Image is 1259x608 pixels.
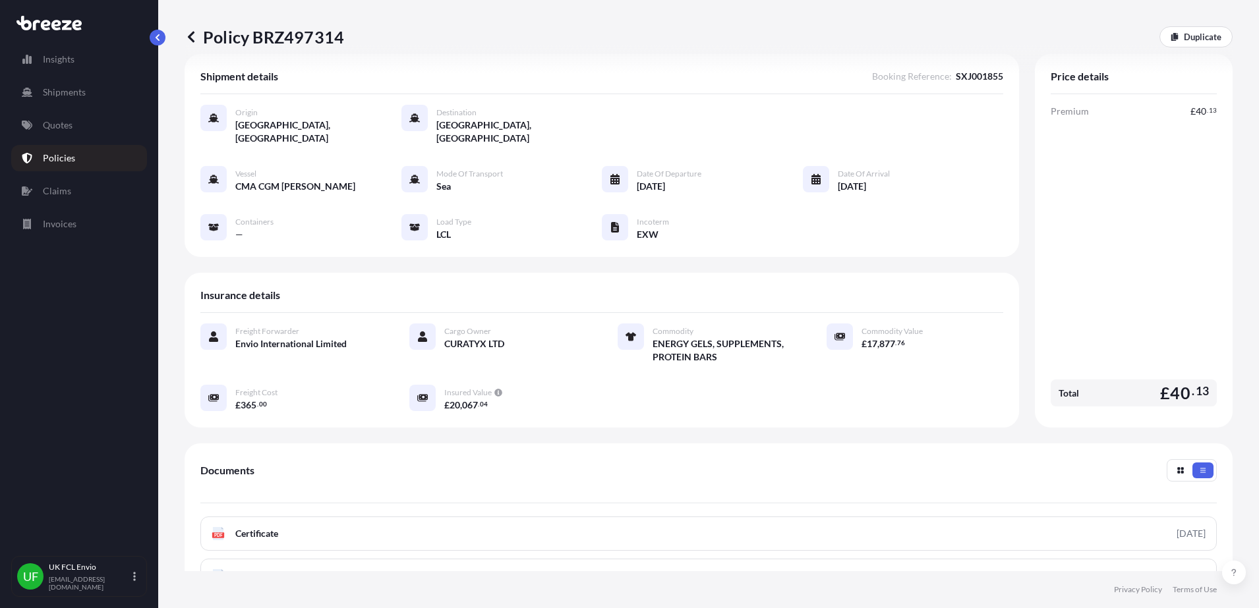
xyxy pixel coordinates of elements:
span: Freight Cost [235,387,278,398]
p: Shipments [43,86,86,99]
a: Quotes [11,112,147,138]
span: Date of Arrival [838,169,890,179]
span: Commodity [653,326,693,337]
span: 067 [462,401,478,410]
span: 17 [867,339,877,348]
span: Booking Reference : [872,70,952,83]
span: , [877,339,879,348]
a: PDFPolicy Full Terms and Conditions [200,559,1217,593]
span: . [478,402,479,406]
span: Commodity Value [862,326,923,337]
span: Freight Forwarder [235,326,299,337]
span: 20 [450,401,460,410]
span: SXJ001855 [956,70,1003,83]
span: [DATE] [838,180,866,193]
span: [DATE] [637,180,665,193]
span: Containers [235,217,274,227]
p: Invoices [43,217,76,231]
p: Quotes [43,119,73,132]
span: Load Type [436,217,471,227]
span: 13 [1196,387,1209,395]
span: . [1192,387,1194,395]
span: Sea [436,180,451,193]
a: PDFCertificate[DATE] [200,516,1217,551]
span: Insured Value [444,387,492,398]
span: . [1207,108,1208,113]
span: Certificate [235,527,278,540]
span: £ [235,401,241,410]
span: . [257,402,258,406]
span: 40 [1170,385,1190,401]
span: Price details [1051,70,1109,83]
p: Insights [43,53,74,66]
span: 04 [480,402,488,406]
p: Duplicate [1184,30,1221,43]
span: Mode of Transport [436,169,503,179]
a: Privacy Policy [1114,584,1162,595]
span: £ [862,339,867,348]
p: [EMAIL_ADDRESS][DOMAIN_NAME] [49,575,131,591]
span: Envio International Limited [235,337,347,350]
span: Policy Full Terms and Conditions [235,569,370,582]
a: Terms of Use [1173,584,1217,595]
span: Vessel [235,169,256,179]
p: Claims [43,184,71,198]
span: Premium [1051,105,1089,118]
span: 00 [259,402,267,406]
span: LCL [436,228,451,241]
span: Insurance details [200,289,280,302]
span: Documents [200,464,254,477]
span: , [460,401,462,410]
span: Date of Departure [637,169,701,179]
span: EXW [637,228,659,241]
p: Policies [43,152,75,165]
span: £ [1190,107,1196,116]
span: 877 [879,339,895,348]
a: Claims [11,178,147,204]
span: Incoterm [637,217,669,227]
span: £ [1160,385,1170,401]
p: Policy BRZ497314 [185,26,344,47]
a: Insights [11,46,147,72]
span: Shipment details [200,70,278,83]
span: 40 [1196,107,1206,116]
span: 76 [897,341,905,345]
p: UK FCL Envio [49,562,131,572]
span: Total [1059,387,1079,400]
text: PDF [214,533,223,538]
a: Invoices [11,211,147,237]
span: CURATYX LTD [444,337,504,350]
span: Destination [436,107,477,118]
span: Cargo Owner [444,326,491,337]
span: Origin [235,107,258,118]
a: Policies [11,145,147,171]
a: Shipments [11,79,147,105]
span: 13 [1209,108,1217,113]
span: [GEOGRAPHIC_DATA], [GEOGRAPHIC_DATA] [436,119,602,145]
span: UF [23,570,38,583]
span: 365 [241,401,256,410]
span: — [235,228,243,241]
span: ENERGY GELS, SUPPLEMENTS, PROTEIN BARS [653,337,795,364]
span: £ [444,401,450,410]
span: CMA CGM [PERSON_NAME] [235,180,355,193]
span: . [895,341,896,345]
a: Duplicate [1159,26,1233,47]
span: [GEOGRAPHIC_DATA], [GEOGRAPHIC_DATA] [235,119,401,145]
div: [DATE] [1177,527,1206,540]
